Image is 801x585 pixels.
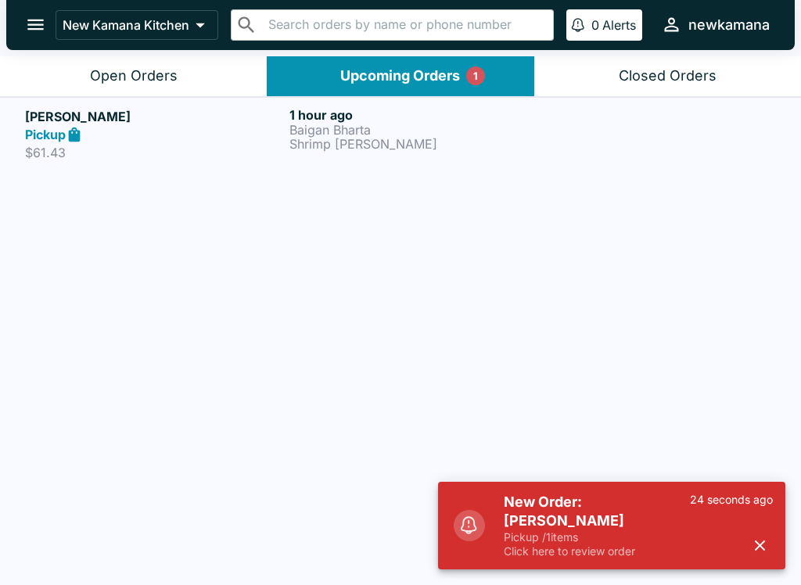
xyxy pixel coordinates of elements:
h5: New Order: [PERSON_NAME] [504,493,690,530]
p: Click here to review order [504,544,690,558]
p: 24 seconds ago [690,493,773,507]
button: New Kamana Kitchen [56,10,218,40]
p: 1 [473,68,478,84]
input: Search orders by name or phone number [264,14,547,36]
div: Open Orders [90,67,178,85]
p: Pickup / 1 items [504,530,690,544]
h5: [PERSON_NAME] [25,107,283,126]
p: $61.43 [25,145,283,160]
strong: Pickup [25,127,66,142]
button: open drawer [16,5,56,45]
h6: 1 hour ago [289,107,548,123]
div: newkamana [688,16,770,34]
p: 0 [591,17,599,33]
p: New Kamana Kitchen [63,17,189,33]
p: Baigan Bharta [289,123,548,137]
p: Shrimp [PERSON_NAME] [289,137,548,151]
p: Alerts [602,17,636,33]
div: Closed Orders [619,67,717,85]
div: Upcoming Orders [340,67,460,85]
button: newkamana [655,8,776,41]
